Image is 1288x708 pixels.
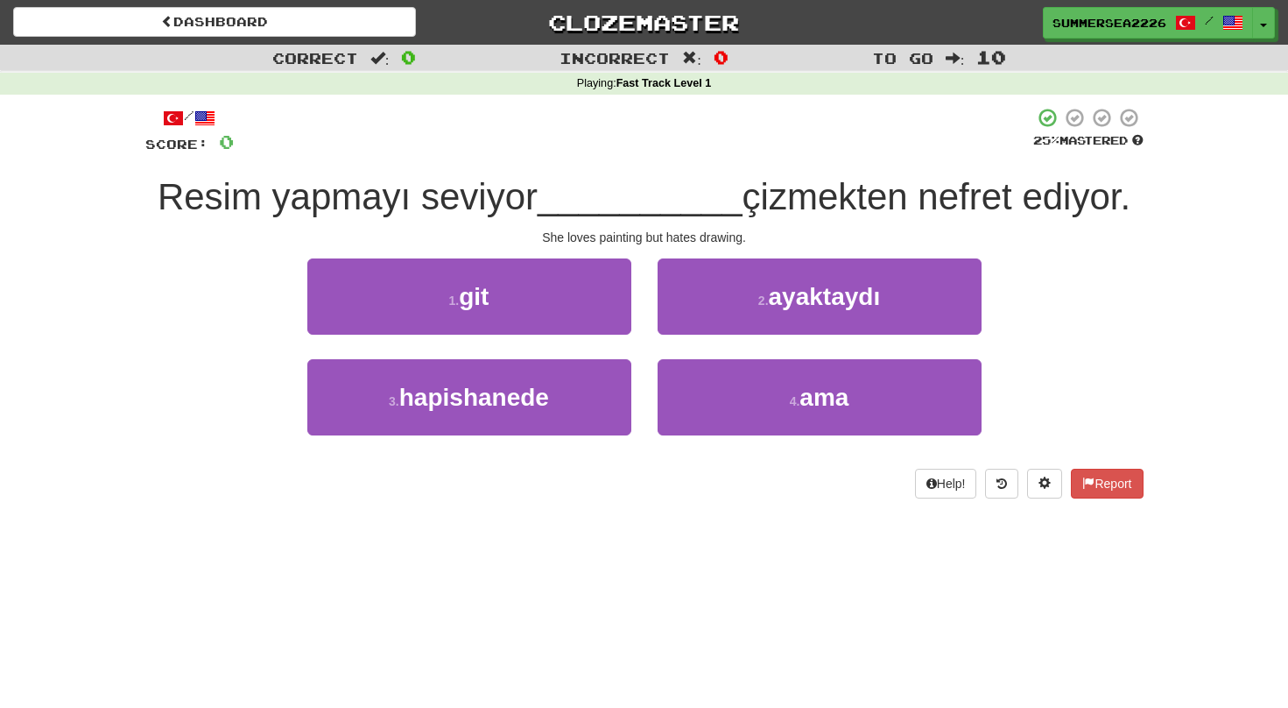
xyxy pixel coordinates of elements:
[1052,15,1166,31] span: SummerSea2226
[13,7,416,37] a: Dashboard
[401,46,416,67] span: 0
[946,51,965,66] span: :
[714,46,728,67] span: 0
[399,384,549,411] span: hapishanede
[272,49,358,67] span: Correct
[538,176,743,217] span: __________
[307,359,631,435] button: 3.hapishanede
[872,49,933,67] span: To go
[442,7,845,38] a: Clozemaster
[758,294,769,308] small: 2 .
[219,131,234,152] span: 0
[389,394,399,408] small: 3 .
[1205,14,1214,26] span: /
[769,283,881,310] span: ayaktaydı
[560,49,670,67] span: Incorrect
[1071,469,1143,499] button: Report
[449,294,460,308] small: 1 .
[682,51,701,66] span: :
[985,469,1018,499] button: Round history (alt+y)
[799,384,848,411] span: ama
[145,229,1144,246] div: She loves painting but hates drawing.
[976,46,1006,67] span: 10
[1033,133,1144,149] div: Mastered
[616,77,712,89] strong: Fast Track Level 1
[307,258,631,335] button: 1.git
[370,51,390,66] span: :
[1033,133,1059,147] span: 25 %
[658,258,982,335] button: 2.ayaktaydı
[459,283,489,310] span: git
[743,176,1131,217] span: çizmekten nefret ediyor.
[658,359,982,435] button: 4.ama
[145,137,208,152] span: Score:
[1043,7,1253,39] a: SummerSea2226 /
[915,469,977,499] button: Help!
[790,394,800,408] small: 4 .
[158,176,538,217] span: Resim yapmayı seviyor
[145,107,234,129] div: /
